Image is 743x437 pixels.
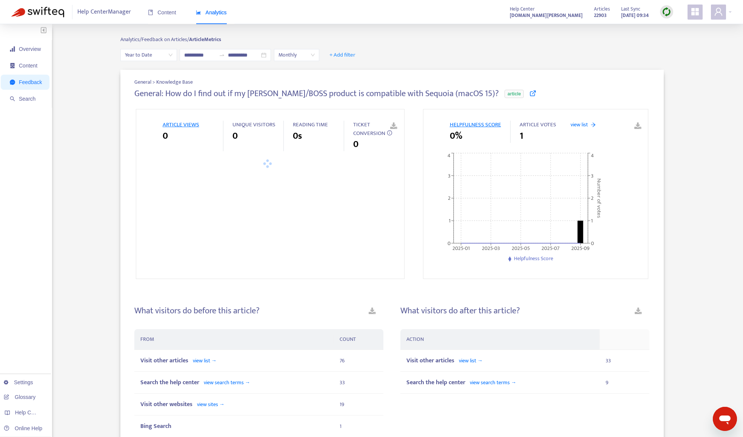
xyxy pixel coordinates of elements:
[293,120,328,129] span: READING TIME
[134,89,499,99] h4: General: How do I find out if my [PERSON_NAME]/BOSS product is compatible with Sequoia (macOS 15)?
[571,244,589,253] tspan: 2025-09
[448,151,451,160] tspan: 4
[148,9,176,15] span: Content
[10,80,15,85] span: message
[591,151,594,160] tspan: 4
[400,306,520,316] h4: What visitors do after this article?
[713,407,737,431] iframe: メッセージングウィンドウを開くボタン
[591,122,596,127] span: arrow-right
[606,356,611,365] span: 33
[714,7,723,16] span: user
[134,78,152,86] span: General
[470,378,516,387] span: view search terms →
[232,129,238,143] span: 0
[134,329,334,350] th: FROM
[196,10,201,15] span: area-chart
[594,178,603,218] tspan: Number of votes
[621,11,649,20] strong: [DATE] 09:34
[19,63,37,69] span: Content
[448,239,451,248] tspan: 0
[293,129,302,143] span: 0s
[148,10,153,15] span: book
[77,5,131,19] span: Help Center Manager
[662,7,671,17] img: sync.dc5367851b00ba804db3.png
[340,400,344,409] span: 19
[125,49,172,61] span: Year to Date
[19,79,42,85] span: Feedback
[591,239,594,248] tspan: 0
[448,172,451,180] tspan: 3
[10,46,15,52] span: signal
[4,394,35,400] a: Glossary
[140,377,199,388] span: Search the help center
[15,409,46,416] span: Help Centers
[541,244,560,253] tspan: 2025-07
[4,379,33,385] a: Settings
[340,378,345,387] span: 33
[691,7,700,16] span: appstore
[591,216,593,225] tspan: 1
[510,11,583,20] a: [DOMAIN_NAME][PERSON_NAME]
[156,78,193,86] span: Knowledge Base
[204,378,250,387] span: view search terms →
[520,129,523,143] span: 1
[452,244,469,253] tspan: 2025-01
[19,46,41,52] span: Overview
[134,306,260,316] h4: What visitors do before this article?
[193,356,217,365] span: view list →
[163,129,168,143] span: 0
[19,96,35,102] span: Search
[219,52,225,58] span: swap-right
[406,377,465,388] span: Search the help center
[520,120,556,129] span: ARTICLE VOTES
[196,9,227,15] span: Analytics
[400,329,600,350] th: ACTION
[140,399,192,409] span: Visit other websites
[4,425,42,431] a: Online Help
[140,421,171,431] span: Bing Search
[406,356,454,366] span: Visit other articles
[505,90,524,98] span: article
[450,120,501,129] span: HELPFULNESS SCORE
[232,120,275,129] span: UNIQUE VISITORS
[459,356,483,365] span: view list →
[448,194,451,203] tspan: 2
[324,49,361,61] button: + Add filter
[512,244,530,253] tspan: 2025-05
[189,35,221,44] strong: Article Metrics
[353,120,385,138] span: TICKET CONVERSION
[163,120,199,129] span: ARTICLE VIEWS
[450,129,462,143] span: 0%
[340,356,345,365] span: 76
[594,11,607,20] strong: 22903
[219,52,225,58] span: to
[481,244,500,253] tspan: 2025-03
[514,254,553,263] span: Helpfulness Score
[591,194,594,203] tspan: 2
[152,78,156,86] span: >
[510,5,535,13] span: Help Center
[329,51,355,60] span: + Add filter
[334,329,383,350] th: COUNT
[10,96,15,101] span: search
[140,356,188,366] span: Visit other articles
[571,121,588,129] span: view list
[621,5,640,13] span: Last Sync
[340,422,342,431] span: 1
[606,378,608,387] span: 9
[120,35,189,44] span: Analytics/ Feedback on Articles/
[10,63,15,68] span: container
[11,7,64,17] img: Swifteq
[197,400,225,409] span: view sites →
[278,49,315,61] span: Monthly
[353,138,358,151] span: 0
[449,216,451,225] tspan: 1
[594,5,610,13] span: Articles
[591,172,594,180] tspan: 3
